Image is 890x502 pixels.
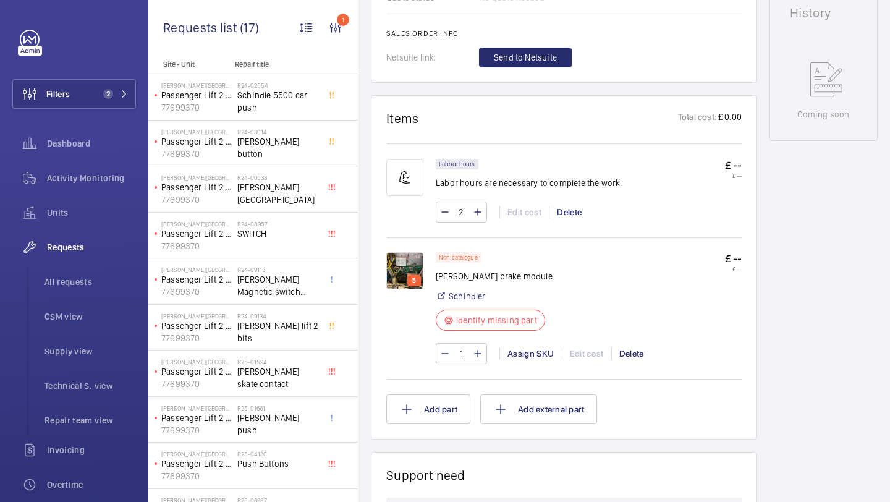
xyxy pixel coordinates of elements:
button: Add part [386,394,470,424]
p: 77699370 [161,101,232,114]
p: Passenger Lift 2 - Guest Lift Middle [161,181,232,194]
p: 77699370 [161,424,232,436]
img: 1757600408120-b5baf709-ad42-41ae-aa76-5bcb9f2cc02d [386,252,423,289]
p: [PERSON_NAME][GEOGRAPHIC_DATA] [161,404,232,412]
h1: History [790,7,857,19]
p: Coming soon [797,108,849,121]
span: [PERSON_NAME][GEOGRAPHIC_DATA] [237,181,319,206]
p: [PERSON_NAME][GEOGRAPHIC_DATA] [161,220,232,228]
p: Passenger Lift 2 - Guest Lift Middle [161,412,232,424]
p: [PERSON_NAME][GEOGRAPHIC_DATA] [161,312,232,320]
span: Filters [46,88,70,100]
h2: R24-02554 [237,82,319,89]
p: £ -- [725,172,742,179]
span: CSM view [44,310,136,323]
p: 77699370 [161,286,232,298]
button: Add external part [480,394,597,424]
span: SWITCH [237,228,319,240]
p: 77699370 [161,332,232,344]
div: Delete [611,347,651,360]
div: Assign SKU [499,347,562,360]
p: 5 [410,275,418,286]
h2: R24-09134 [237,312,319,320]
p: 77699370 [161,194,232,206]
span: Requests list [163,20,240,35]
p: Passenger Lift 2 - Guest Lift Middle [161,89,232,101]
p: Labour hours [439,162,475,166]
p: [PERSON_NAME] brake module [436,270,553,283]
span: Push Buttons [237,457,319,470]
h2: R24-06533 [237,174,319,181]
span: [PERSON_NAME] Magnetic switch MSR (3110710) @£48.60 [237,273,319,298]
span: Activity Monitoring [47,172,136,184]
a: Schindler [449,290,486,302]
span: Dashboard [47,137,136,150]
h2: R25-01594 [237,358,319,365]
h2: R25-04130 [237,450,319,457]
h1: Support need [386,467,465,483]
img: muscle-sm.svg [386,159,423,196]
p: Identify missing part [456,314,537,326]
p: Passenger Lift 2 - Guest Lift Middle [161,457,232,470]
span: All requests [44,276,136,288]
p: [PERSON_NAME][GEOGRAPHIC_DATA] [161,128,232,135]
p: [PERSON_NAME][GEOGRAPHIC_DATA] [161,266,232,273]
p: £ -- [725,265,742,273]
p: Repair title [235,60,316,69]
p: Passenger Lift 2 - Guest Lift Middle [161,273,232,286]
span: 2 [103,89,113,99]
p: [PERSON_NAME][GEOGRAPHIC_DATA] [161,450,232,457]
p: Passenger Lift 2 - Guest Lift Middle [161,365,232,378]
p: 77699370 [161,470,232,482]
p: Site - Unit [148,60,230,69]
p: Labor hours are necessary to complete the work. [436,177,622,189]
span: Requests [47,241,136,253]
p: £ -- [725,159,742,172]
p: £ -- [725,252,742,265]
span: [PERSON_NAME] push [237,412,319,436]
h2: R25-01661 [237,404,319,412]
p: Passenger Lift 2 - Guest Lift Middle [161,320,232,332]
span: Overtime [47,479,136,491]
p: 77699370 [161,240,232,252]
p: [PERSON_NAME][GEOGRAPHIC_DATA] [161,174,232,181]
span: Technical S. view [44,380,136,392]
p: Non catalogue [439,255,478,260]
span: Supply view [44,345,136,357]
p: £ 0.00 [717,111,742,126]
span: [PERSON_NAME] skate contact [237,365,319,390]
p: [PERSON_NAME][GEOGRAPHIC_DATA] [161,82,232,89]
p: Passenger Lift 2 - Guest Lift Middle [161,228,232,240]
span: [PERSON_NAME] button [237,135,319,160]
h2: R24-08957 [237,220,319,228]
h1: Items [386,111,419,126]
span: Send to Netsuite [494,51,557,64]
h2: R24-03014 [237,128,319,135]
p: Passenger Lift 2 - Guest Lift Middle [161,135,232,148]
p: 77699370 [161,148,232,160]
span: Units [47,206,136,219]
span: Repair team view [44,414,136,427]
p: Total cost: [678,111,717,126]
span: Schindle 5500 car push [237,89,319,114]
button: Filters2 [12,79,136,109]
h2: R24-09113 [237,266,319,273]
button: Send to Netsuite [479,48,572,67]
h2: Sales order info [386,29,742,38]
p: 77699370 [161,378,232,390]
div: Delete [549,206,589,218]
p: [PERSON_NAME][GEOGRAPHIC_DATA] [161,358,232,365]
span: [PERSON_NAME] lift 2 bits [237,320,319,344]
span: Invoicing [47,444,136,456]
